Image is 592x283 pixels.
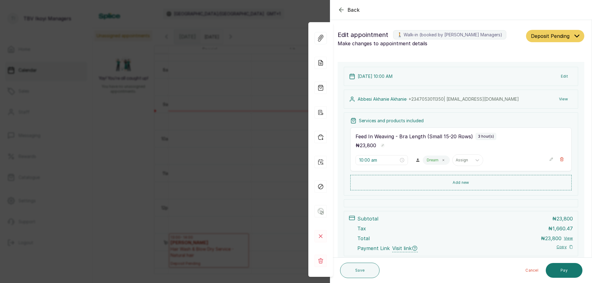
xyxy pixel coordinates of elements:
p: ₦ [552,215,573,222]
span: Edit appointment [338,30,388,40]
p: 3 hour(s) [478,134,494,139]
button: View [564,236,573,241]
button: View [554,94,573,105]
button: Save [340,263,380,278]
button: Pay [546,263,582,278]
button: Edit [556,71,573,82]
p: Dream [427,158,438,163]
label: 🚶 Walk-in (booked by [PERSON_NAME] Managers) [393,30,506,39]
p: ₦ [548,225,573,232]
button: Deposit Pending [526,30,584,42]
p: Total [357,235,370,242]
button: Add new [350,175,572,190]
span: 23,800 [545,235,561,241]
span: 23,800 [360,142,376,148]
p: Tax [357,225,366,232]
p: Feed In Weaving - Bra Length (Small 15-20 Rows) [356,133,473,140]
button: Copy [557,245,573,249]
p: Services and products included [359,118,424,124]
p: Make changes to appointment details [338,40,524,47]
input: Select time [359,157,399,164]
span: Payment Link [357,245,390,252]
button: Back [338,6,360,14]
span: Deposit Pending [531,32,569,40]
p: ₦ [541,235,561,242]
span: Visit link [392,245,418,252]
span: Back [347,6,360,14]
span: 23,800 [557,216,573,222]
p: Abbesi Akhanie Akhanie · [358,96,519,102]
button: Cancel [520,263,543,278]
span: +234 7053011350 | [EMAIL_ADDRESS][DOMAIN_NAME] [409,96,519,102]
span: 1,660.47 [553,225,573,232]
p: ₦ [356,142,376,149]
p: [DATE] 10:00 AM [358,73,393,79]
p: Subtotal [357,215,378,222]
